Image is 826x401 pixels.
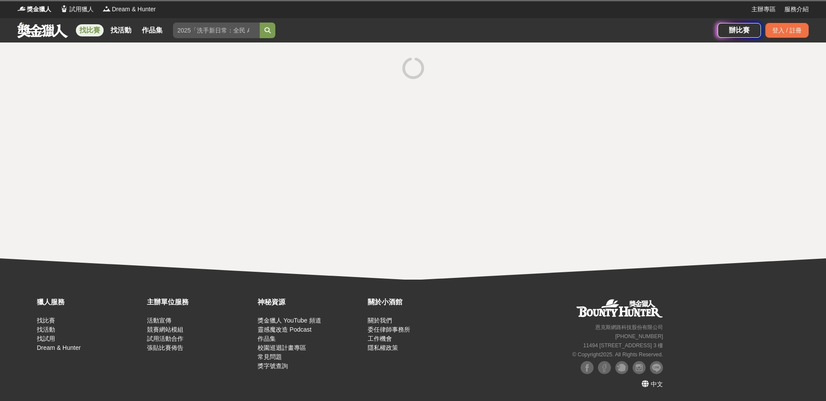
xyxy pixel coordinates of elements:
[651,381,663,388] span: 中文
[598,361,611,374] img: Facebook
[27,5,51,14] span: 獎金獵人
[17,4,26,13] img: Logo
[615,333,663,339] small: [PHONE_NUMBER]
[583,342,663,349] small: 11494 [STREET_ADDRESS] 3 樓
[147,335,183,342] a: 試用活動合作
[258,335,276,342] a: 作品集
[633,361,646,374] img: Instagram
[37,326,55,333] a: 找活動
[60,5,94,14] a: Logo試用獵人
[368,297,473,307] div: 關於小酒館
[17,5,51,14] a: Logo獎金獵人
[112,5,156,14] span: Dream & Hunter
[368,326,410,333] a: 委任律師事務所
[258,353,282,360] a: 常見問題
[37,297,143,307] div: 獵人服務
[173,23,260,38] input: 2025「洗手新日常：全民 ALL IN」洗手歌全台徵選
[765,23,809,38] div: 登入 / 註冊
[650,361,663,374] img: LINE
[258,362,288,369] a: 獎字號查詢
[368,344,398,351] a: 隱私權政策
[595,324,663,330] small: 恩克斯網路科技股份有限公司
[138,24,166,36] a: 作品集
[69,5,94,14] span: 試用獵人
[258,297,363,307] div: 神秘資源
[37,317,55,324] a: 找比賽
[37,344,81,351] a: Dream & Hunter
[258,344,306,351] a: 校園巡迴計畫專區
[615,361,628,374] img: Plurk
[102,4,111,13] img: Logo
[258,326,311,333] a: 靈感魔改造 Podcast
[147,297,253,307] div: 主辦單位服務
[751,5,776,14] a: 主辦專區
[147,326,183,333] a: 競賽網站模組
[572,352,663,358] small: © Copyright 2025 . All Rights Reserved.
[368,317,392,324] a: 關於我們
[107,24,135,36] a: 找活動
[368,335,392,342] a: 工作機會
[147,344,183,351] a: 張貼比賽佈告
[718,23,761,38] a: 辦比賽
[37,335,55,342] a: 找試用
[102,5,156,14] a: LogoDream & Hunter
[60,4,69,13] img: Logo
[581,361,594,374] img: Facebook
[76,24,104,36] a: 找比賽
[784,5,809,14] a: 服務介紹
[147,317,171,324] a: 活動宣傳
[258,317,321,324] a: 獎金獵人 YouTube 頻道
